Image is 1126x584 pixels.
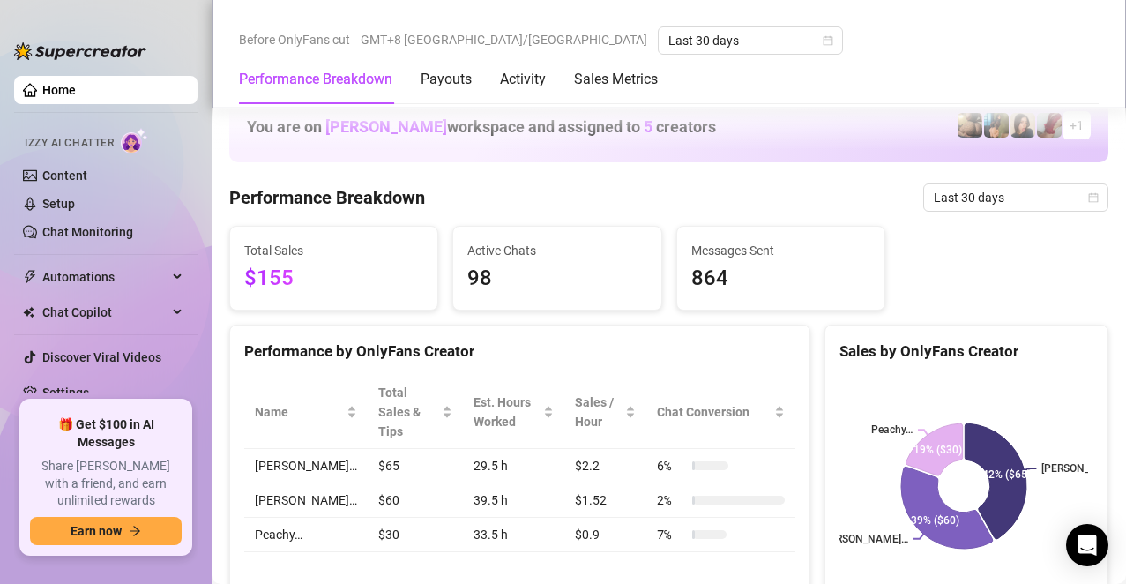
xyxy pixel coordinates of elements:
td: 33.5 h [463,518,564,552]
span: Before OnlyFans cut [239,26,350,53]
td: $1.52 [564,483,646,518]
td: $2.2 [564,449,646,483]
div: Open Intercom Messenger [1066,524,1108,566]
img: Milly [984,113,1009,138]
td: [PERSON_NAME]… [244,449,368,483]
td: 29.5 h [463,449,564,483]
span: Earn now [71,524,122,538]
td: 39.5 h [463,483,564,518]
a: Chat Monitoring [42,225,133,239]
span: 7 % [657,525,685,544]
text: Peachy… [871,424,913,437]
div: Performance Breakdown [239,69,392,90]
td: $65 [368,449,463,483]
h4: Performance Breakdown [229,185,425,210]
span: 5 [644,117,652,136]
span: Izzy AI Chatter [25,135,114,152]
span: Last 30 days [668,27,832,54]
span: + 1 [1070,116,1084,135]
a: Home [42,83,76,97]
span: [PERSON_NAME] [325,117,447,136]
span: Automations [42,263,168,291]
h1: You are on workspace and assigned to creators [247,117,716,137]
th: Sales / Hour [564,376,646,449]
span: Share [PERSON_NAME] with a friend, and earn unlimited rewards [30,458,182,510]
img: Esme [1037,113,1062,138]
img: Nina [1010,113,1035,138]
a: Settings [42,386,89,400]
a: Content [42,168,87,183]
span: 6 % [657,456,685,475]
td: [PERSON_NAME]… [244,483,368,518]
span: Chat Conversion [657,402,771,422]
span: $155 [244,262,423,296]
span: 🎁 Get $100 in AI Messages [30,416,182,451]
th: Name [244,376,368,449]
div: Est. Hours Worked [474,393,540,431]
img: logo-BBDzfeDw.svg [14,42,146,60]
span: GMT+8 [GEOGRAPHIC_DATA]/[GEOGRAPHIC_DATA] [361,26,647,53]
span: Chat Copilot [42,298,168,326]
span: Total Sales [244,241,423,260]
span: Name [255,402,343,422]
span: 2 % [657,490,685,510]
span: arrow-right [129,525,141,537]
td: $30 [368,518,463,552]
span: Active Chats [467,241,646,260]
td: $0.9 [564,518,646,552]
span: calendar [823,35,833,46]
span: calendar [1088,192,1099,203]
div: Activity [500,69,546,90]
td: $60 [368,483,463,518]
a: Setup [42,197,75,211]
text: [PERSON_NAME]… [820,533,908,545]
div: Sales by OnlyFans Creator [839,340,1093,363]
span: 864 [691,262,870,296]
img: AI Chatter [121,128,148,153]
th: Chat Conversion [646,376,795,449]
button: Earn nowarrow-right [30,517,182,545]
div: Payouts [421,69,472,90]
td: Peachy… [244,518,368,552]
span: Sales / Hour [575,393,622,431]
span: thunderbolt [23,270,37,284]
img: Chat Copilot [23,306,34,318]
span: Messages Sent [691,241,870,260]
img: Peachy [958,113,982,138]
div: Performance by OnlyFans Creator [244,340,795,363]
span: 98 [467,262,646,296]
th: Total Sales & Tips [368,376,463,449]
span: Total Sales & Tips [378,383,438,441]
span: Last 30 days [934,184,1098,211]
a: Discover Viral Videos [42,350,161,364]
div: Sales Metrics [574,69,658,90]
